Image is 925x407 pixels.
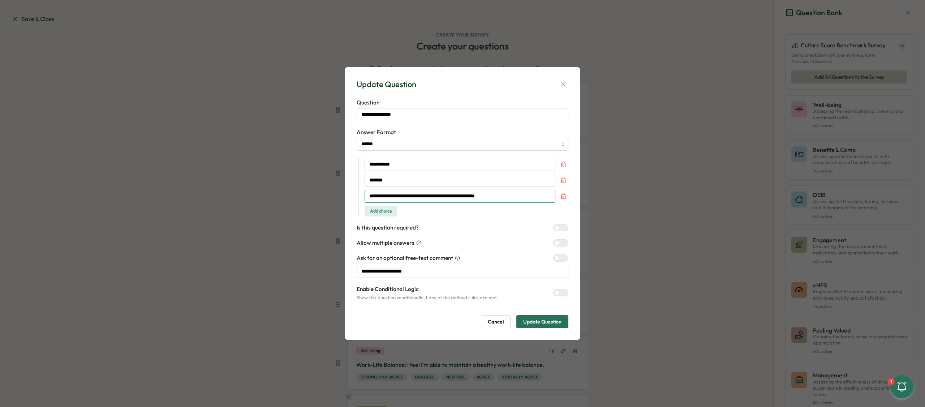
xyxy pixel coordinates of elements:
div: Update Question [357,79,416,90]
label: Answer Format [357,128,568,136]
span: Cancel [488,316,504,328]
span: Update Question [523,316,562,328]
label: Enable Conditional Logic [357,285,498,293]
button: Remove choice 3 [558,191,568,201]
label: Is this question required? [357,224,419,232]
label: Question [357,99,568,107]
div: 1 [887,378,895,385]
p: Show this question conditionally if any of the defined rules are met. [357,295,498,301]
span: Add choice [370,206,392,216]
button: Update Question [516,315,568,328]
button: Cancel [481,315,511,328]
button: 1 [890,375,913,398]
button: Remove choice 1 [558,159,568,170]
button: Remove choice 2 [558,175,568,185]
span: Ask for an optional free-text comment [357,254,453,262]
button: Add choice [365,206,397,217]
span: Allow multiple answers [357,239,414,247]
